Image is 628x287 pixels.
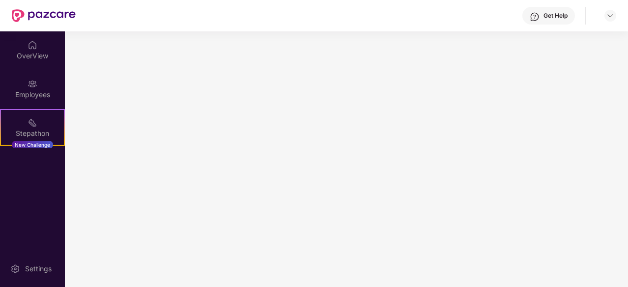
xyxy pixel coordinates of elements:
[530,12,540,22] img: svg+xml;base64,PHN2ZyBpZD0iSGVscC0zMngzMiIgeG1sbnM9Imh0dHA6Ly93d3cudzMub3JnLzIwMDAvc3ZnIiB3aWR0aD...
[28,79,37,89] img: svg+xml;base64,PHN2ZyBpZD0iRW1wbG95ZWVzIiB4bWxucz0iaHR0cDovL3d3dy53My5vcmcvMjAwMC9zdmciIHdpZHRoPS...
[543,12,568,20] div: Get Help
[606,12,614,20] img: svg+xml;base64,PHN2ZyBpZD0iRHJvcGRvd24tMzJ4MzIiIHhtbG5zPSJodHRwOi8vd3d3LnczLm9yZy8yMDAwL3N2ZyIgd2...
[28,118,37,128] img: svg+xml;base64,PHN2ZyB4bWxucz0iaHR0cDovL3d3dy53My5vcmcvMjAwMC9zdmciIHdpZHRoPSIyMSIgaGVpZ2h0PSIyMC...
[10,264,20,274] img: svg+xml;base64,PHN2ZyBpZD0iU2V0dGluZy0yMHgyMCIgeG1sbnM9Imh0dHA6Ly93d3cudzMub3JnLzIwMDAvc3ZnIiB3aW...
[12,9,76,22] img: New Pazcare Logo
[1,129,64,138] div: Stepathon
[28,40,37,50] img: svg+xml;base64,PHN2ZyBpZD0iSG9tZSIgeG1sbnM9Imh0dHA6Ly93d3cudzMub3JnLzIwMDAvc3ZnIiB3aWR0aD0iMjAiIG...
[22,264,55,274] div: Settings
[12,141,53,149] div: New Challenge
